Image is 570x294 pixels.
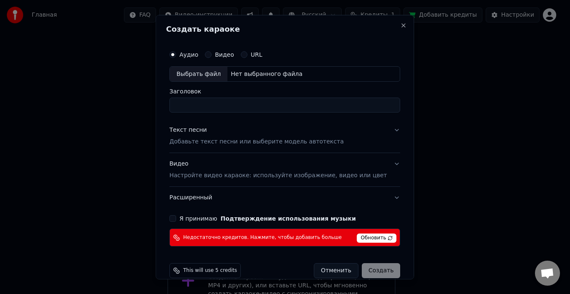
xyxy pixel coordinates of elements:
[357,234,397,243] span: Обновить
[183,267,237,274] span: This will use 5 credits
[169,187,400,209] button: Расширенный
[169,88,400,94] label: Заголовок
[169,126,207,134] div: Текст песни
[169,153,400,186] button: ВидеоНастройте видео караоке: используйте изображение, видео или цвет
[170,66,227,81] div: Выбрать файл
[183,234,342,241] span: Недостаточно кредитов. Нажмите, чтобы добавить больше
[314,263,358,278] button: Отменить
[251,51,262,57] label: URL
[179,51,198,57] label: Аудио
[215,51,234,57] label: Видео
[227,70,306,78] div: Нет выбранного файла
[169,160,387,180] div: Видео
[169,138,344,146] p: Добавьте текст песни или выберите модель автотекста
[169,119,400,153] button: Текст песниДобавьте текст песни или выберите модель автотекста
[166,25,404,33] h2: Создать караоке
[169,171,387,180] p: Настройте видео караоке: используйте изображение, видео или цвет
[179,216,356,221] label: Я принимаю
[221,216,356,221] button: Я принимаю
